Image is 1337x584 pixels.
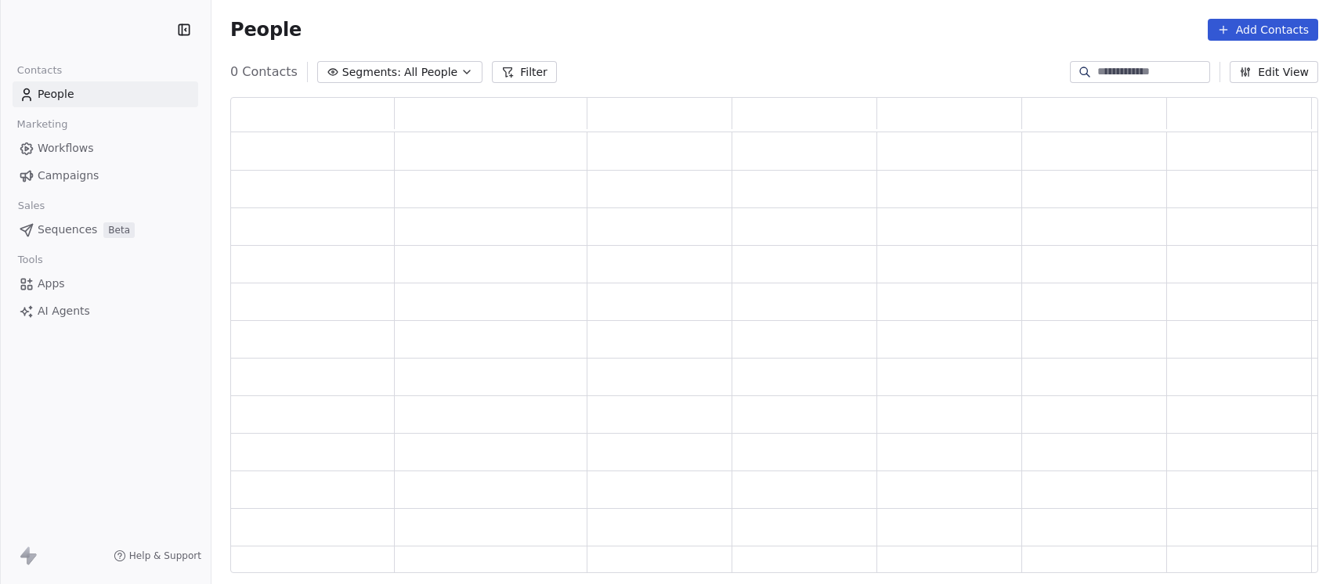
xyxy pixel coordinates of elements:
a: Workflows [13,135,198,161]
a: Apps [13,271,198,297]
button: Add Contacts [1208,19,1318,41]
a: SequencesBeta [13,217,198,243]
span: People [38,86,74,103]
span: Workflows [38,140,94,157]
span: Help & Support [129,550,201,562]
a: Help & Support [114,550,201,562]
span: Segments: [342,64,401,81]
a: Campaigns [13,163,198,189]
span: Sales [11,194,52,218]
span: AI Agents [38,303,90,319]
span: Campaigns [38,168,99,184]
span: Apps [38,276,65,292]
span: All People [404,64,457,81]
button: Filter [492,61,557,83]
button: Edit View [1230,61,1318,83]
span: Beta [103,222,135,238]
span: Sequences [38,222,97,238]
a: AI Agents [13,298,198,324]
span: Contacts [10,59,69,82]
a: People [13,81,198,107]
span: 0 Contacts [230,63,298,81]
span: Marketing [10,113,74,136]
span: People [230,18,302,41]
span: Tools [11,248,49,272]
